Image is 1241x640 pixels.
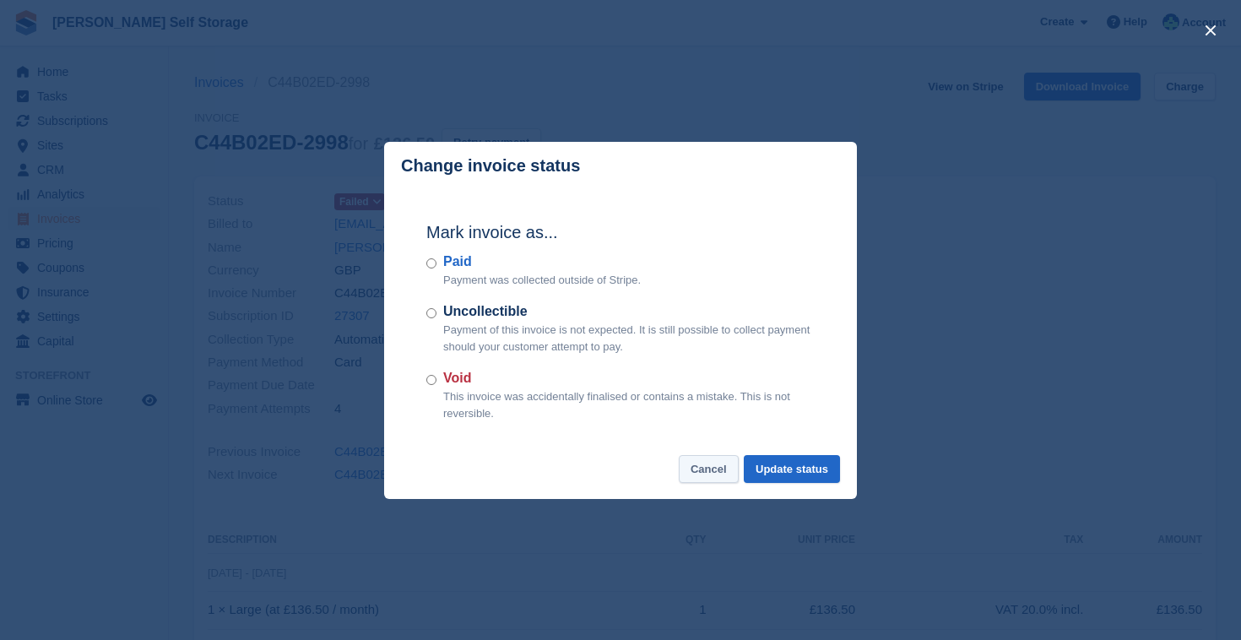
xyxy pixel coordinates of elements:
[443,368,815,388] label: Void
[679,455,739,483] button: Cancel
[443,388,815,421] p: This invoice was accidentally finalised or contains a mistake. This is not reversible.
[443,252,641,272] label: Paid
[443,301,815,322] label: Uncollectible
[426,220,815,245] h2: Mark invoice as...
[1197,17,1224,44] button: close
[443,322,815,355] p: Payment of this invoice is not expected. It is still possible to collect payment should your cust...
[744,455,840,483] button: Update status
[401,156,580,176] p: Change invoice status
[443,272,641,289] p: Payment was collected outside of Stripe.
